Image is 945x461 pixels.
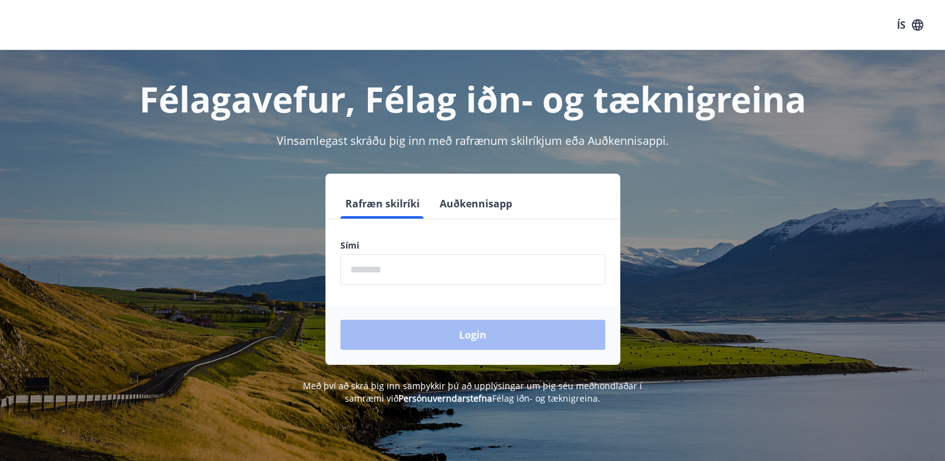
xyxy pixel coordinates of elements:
[340,189,425,219] button: Rafræn skilríki
[435,189,517,219] button: Auðkennisapp
[303,380,642,404] span: Með því að skrá þig inn samþykkir þú að upplýsingar um þig séu meðhöndlaðar í samræmi við Félag i...
[277,133,669,148] span: Vinsamlegast skráðu þig inn með rafrænum skilríkjum eða Auðkennisappi.
[38,75,908,122] h1: Félagavefur, Félag iðn- og tæknigreina
[398,392,492,404] a: Persónuverndarstefna
[890,14,930,36] button: ÍS
[340,239,605,252] label: Sími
